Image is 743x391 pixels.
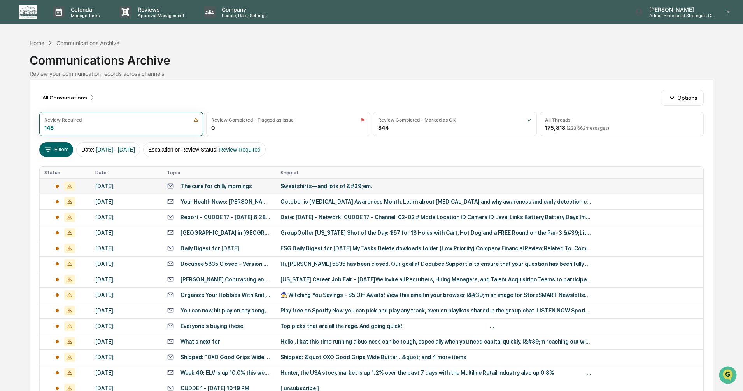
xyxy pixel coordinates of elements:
span: [PERSON_NAME] [24,106,63,112]
div: [DATE] [95,261,158,267]
p: People, Data, Settings [216,13,271,18]
div: Date: [DATE] - Network: CUDDE 17 - Channel: 02-02 # Mode Location ID Camera ID Level Links Batter... [280,214,592,220]
div: Start new chat [35,59,128,67]
span: Preclearance [16,159,50,167]
div: We're available if you need us! [35,67,107,73]
img: 1746055101610-c473b297-6a78-478c-a979-82029cc54cd1 [8,59,22,73]
button: Options [661,90,703,105]
div: Communications Archive [56,40,119,46]
div: [DATE] [95,199,158,205]
th: Status [40,167,90,178]
div: Play free on Spotify Now you can pick and play any track, even on playlists shared in the group c... [280,307,592,314]
div: Daily Digest for [DATE] [180,245,239,251]
iframe: Open customer support [718,365,739,386]
p: Reviews [131,6,188,13]
img: Jack Rasmussen [8,119,20,132]
th: Snippet [276,167,703,178]
div: Review Completed - Marked as OK [378,117,456,123]
div: [DATE] [95,323,158,329]
div: Past conversations [8,86,52,93]
img: Jack Rasmussen [8,98,20,111]
div: October is [MEDICAL_DATA] Awareness Month. Learn about [MEDICAL_DATA] and why awareness and early... [280,199,592,205]
span: [DATE] [69,127,85,133]
p: How can we help? [8,16,142,29]
div: Hi, [PERSON_NAME] 5835 has been closed. Our goal at Docubee Support is to ensure that your questi... [280,261,592,267]
div: [DATE] [95,214,158,220]
div: The cure for chilly mornings [180,183,252,189]
span: [DATE] [69,106,85,112]
div: Your Health News: [PERSON_NAME], see what’s new in October [180,199,271,205]
div: 🔎 [8,175,14,181]
div: Hunter, the USA stock market is up 1.2% over the past 7 days with the Multiline Retail industry a... [280,370,592,376]
div: Review your communication records across channels [30,70,713,77]
div: GroupGolfer [US_STATE] Shot of the Day: $57 for 18 Holes with Cart, Hot Dog and a FREE Round on t... [280,230,592,236]
div: Top picks that are all the rage. And going quick! ‌ ‌ ‌ ‌ ‌ ‌ ‌ ‌ ‌ ‌ ‌ ‌ ‌ ‌ ‌ ‌ ‌ ‌ ‌ ‌ ‌ ‌ ‌ ‌... [280,323,592,329]
div: All Conversations [39,91,98,104]
th: Date [91,167,162,178]
span: Attestations [64,159,96,167]
div: Report - CUDDE 17 - [DATE] 6:28 AM [180,214,271,220]
div: [DATE] [95,307,158,314]
div: Everyone's buying these. [180,323,245,329]
p: Admin • Financial Strategies Group (FSG) [643,13,715,18]
div: 🧙‍♀️ Witching You Savings - $5 Off Awaits! View this email in your browser I&#39;m an image for S... [280,292,592,298]
span: [PERSON_NAME] [24,127,63,133]
div: Shipped: "OXO Good Grips Wide Butter..." and 4 more items [180,354,271,360]
div: Home [30,40,44,46]
div: FSG Daily Digest for [DATE] My Tasks Delete dowloads folder (Low Priority) Company Financial Revi... [280,245,592,251]
div: Communications Archive [30,47,713,67]
div: Organize Your Hobbies With Knit, Crochet & Embroider Storage! [180,292,271,298]
div: Sweatshirts—and lots of &#39;em. ‌ ͏‌ ͏‌ ͏‌ ͏‌ ͏‌ ͏‌ ͏‌ ͏‌ ͏‌ ͏‌ ͏‌ ͏‌ ͏‌ ͏‌ ͏‌ ͏‌ ͏‌ ͏‌ ͏‌ ͏‌ ͏‌... [280,183,592,189]
div: [DATE] [95,354,158,360]
div: [DATE] [95,292,158,298]
span: • [65,106,67,112]
div: Shipped: &quot;OXO Good Grips Wide Butter...&quot; and 4 more items͏ ‌ ͏ ‌ ͏ ‌ ͏ ‌ ͏ ‌ ͏ ‌ ͏ ‌ ͏ ... [280,354,592,360]
button: Escalation or Review Status:Review Required [143,142,266,157]
div: [DATE] [95,339,158,345]
button: Date:[DATE] - [DATE] [76,142,140,157]
div: [DATE] [95,183,158,189]
img: logo [19,5,37,19]
div: [DATE] [95,276,158,283]
div: Week 40: ELV is up 10.0% this week and the market is up 1.2% [180,370,271,376]
div: [US_STATE] Career Job Fair - [DATE]We invite all Recruiters, Hiring Managers, and Talent Acquisit... [280,276,592,283]
div: All Threads [545,117,570,123]
div: [DATE] [95,370,158,376]
a: Powered byPylon [55,192,94,199]
span: ( 223,662 messages) [566,125,609,131]
div: 148 [44,124,54,131]
button: See all [121,85,142,94]
span: Review Required [219,147,261,153]
span: Pylon [77,193,94,199]
th: Topic [162,167,276,178]
div: Hello , I kat this time running a business can be tough, especially when you need capital quickly... [280,339,592,345]
div: 🗄️ [56,160,63,166]
div: 0 [211,124,215,131]
p: [PERSON_NAME] [643,6,715,13]
button: Filters [39,142,73,157]
div: Review Completed - Flagged as Issue [211,117,294,123]
p: Manage Tasks [65,13,104,18]
span: [DATE] - [DATE] [96,147,135,153]
span: Data Lookup [16,174,49,182]
a: 🔎Data Lookup [5,171,52,185]
div: [DATE] [95,245,158,251]
img: 1746055101610-c473b297-6a78-478c-a979-82029cc54cd1 [16,106,22,112]
p: Company [216,6,271,13]
span: • [65,127,67,133]
img: 8933085812038_c878075ebb4cc5468115_72.jpg [16,59,30,73]
div: [DATE] [95,230,158,236]
div: What’s next for [180,339,220,345]
div: Docubee 5835 Closed - Version of document template not updating?: WF discrepancy [180,261,271,267]
img: icon [360,117,365,122]
p: Approval Management [131,13,188,18]
div: You can now hit play on any song, [180,307,266,314]
div: [PERSON_NAME] Contracting and Central Transport [US_STATE] Career Fair - 50 Companies Hiring [180,276,271,283]
a: 🖐️Preclearance [5,156,53,170]
img: 1746055101610-c473b297-6a78-478c-a979-82029cc54cd1 [16,127,22,133]
div: 🖐️ [8,160,14,166]
div: 844 [378,124,389,131]
a: 🗄️Attestations [53,156,100,170]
